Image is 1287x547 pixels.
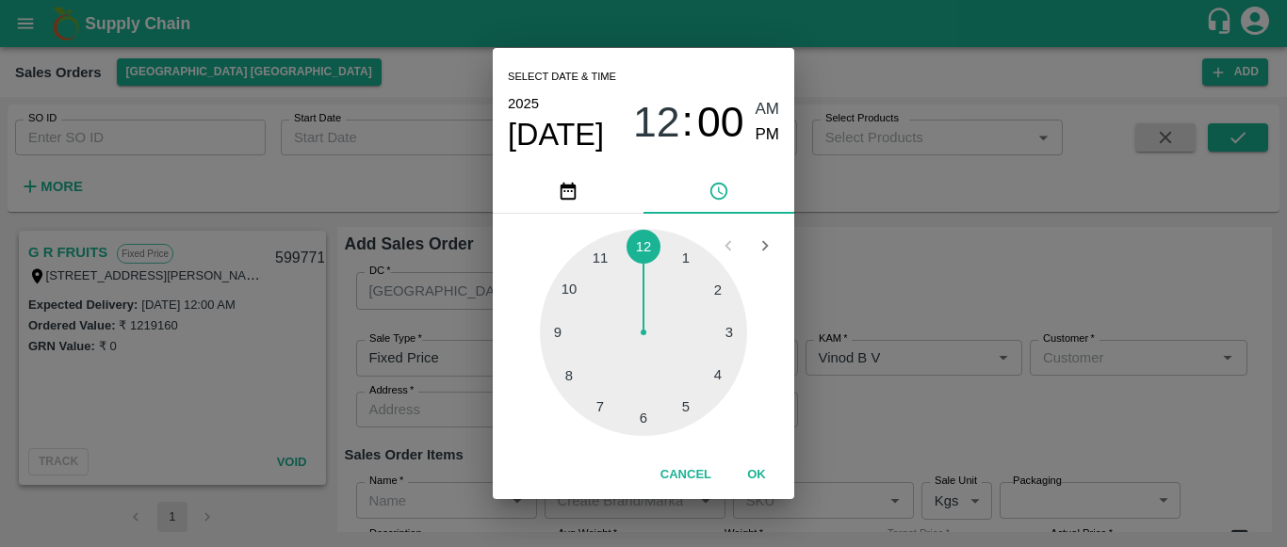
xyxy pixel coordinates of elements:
button: 12 [633,97,680,147]
button: PM [756,122,780,148]
button: Open next view [747,228,783,264]
button: AM [756,97,780,122]
button: OK [726,459,787,491]
button: 00 [697,97,744,147]
button: [DATE] [508,116,604,153]
span: Select date & time [508,63,616,91]
button: 2025 [508,91,539,116]
button: pick date [493,169,643,214]
span: : [682,97,693,147]
button: pick time [643,169,794,214]
button: Cancel [653,459,719,491]
span: 00 [697,98,744,147]
span: 12 [633,98,680,147]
